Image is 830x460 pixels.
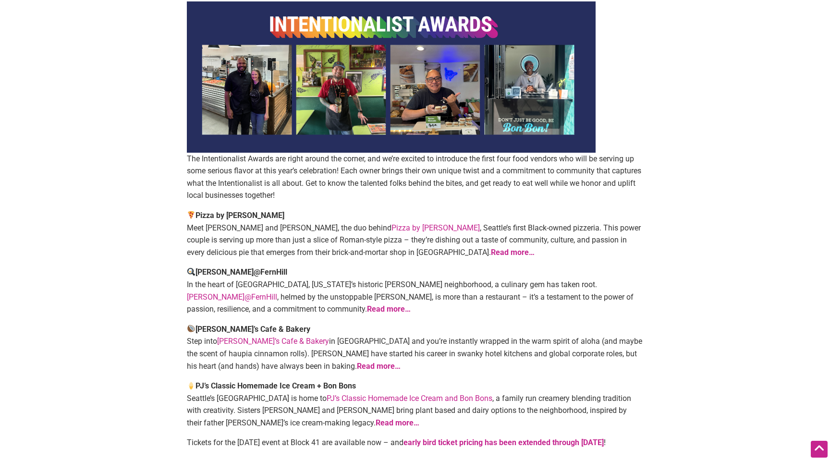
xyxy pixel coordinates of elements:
a: [PERSON_NAME]@FernHill [187,292,277,302]
a: Read more… [491,248,535,257]
a: Read more… [376,418,419,427]
p: The Intentionalist Awards are right around the corner, and we’re excited to introduce the first f... [187,153,643,202]
p: Seattle’s [GEOGRAPHIC_DATA] is home to , a family run creamery blending tradition with creativity... [187,380,643,429]
img: 🍦 [187,382,195,389]
strong: [PERSON_NAME]@FernHill [187,267,287,277]
a: early bird ticket pricing has been extended through [DATE] [403,438,604,447]
a: Read more… [357,362,401,371]
a: [PERSON_NAME]’s Cafe & Bakery [217,337,329,346]
strong: [PERSON_NAME]’s Cafe & Bakery [187,325,310,334]
a: Pizza by [PERSON_NAME] [391,223,480,232]
img: 🍳 [187,268,195,276]
img: 🥥 [187,325,195,332]
p: Meet [PERSON_NAME] and [PERSON_NAME], the duo behind , Seattle’s first Black-owned pizzeria. This... [187,209,643,258]
div: Scroll Back to Top [811,441,828,458]
p: Step into in [GEOGRAPHIC_DATA] and you’re instantly wrapped in the warm spirit of aloha (and mayb... [187,323,643,372]
img: 🍕 [187,211,195,219]
a: Read more… [367,304,411,314]
strong: Pizza by [PERSON_NAME] [187,211,284,220]
p: Tickets for the [DATE] event at Block 41 are available now – and ! [187,436,643,449]
a: PJ’s Classic Homemade Ice Cream and Bon Bons [327,394,492,403]
strong: PJ’s Classic Homemade Ice Cream + Bon Bons [187,381,356,390]
p: In the heart of [GEOGRAPHIC_DATA], [US_STATE]’s historic [PERSON_NAME] neighborhood, a culinary g... [187,266,643,315]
